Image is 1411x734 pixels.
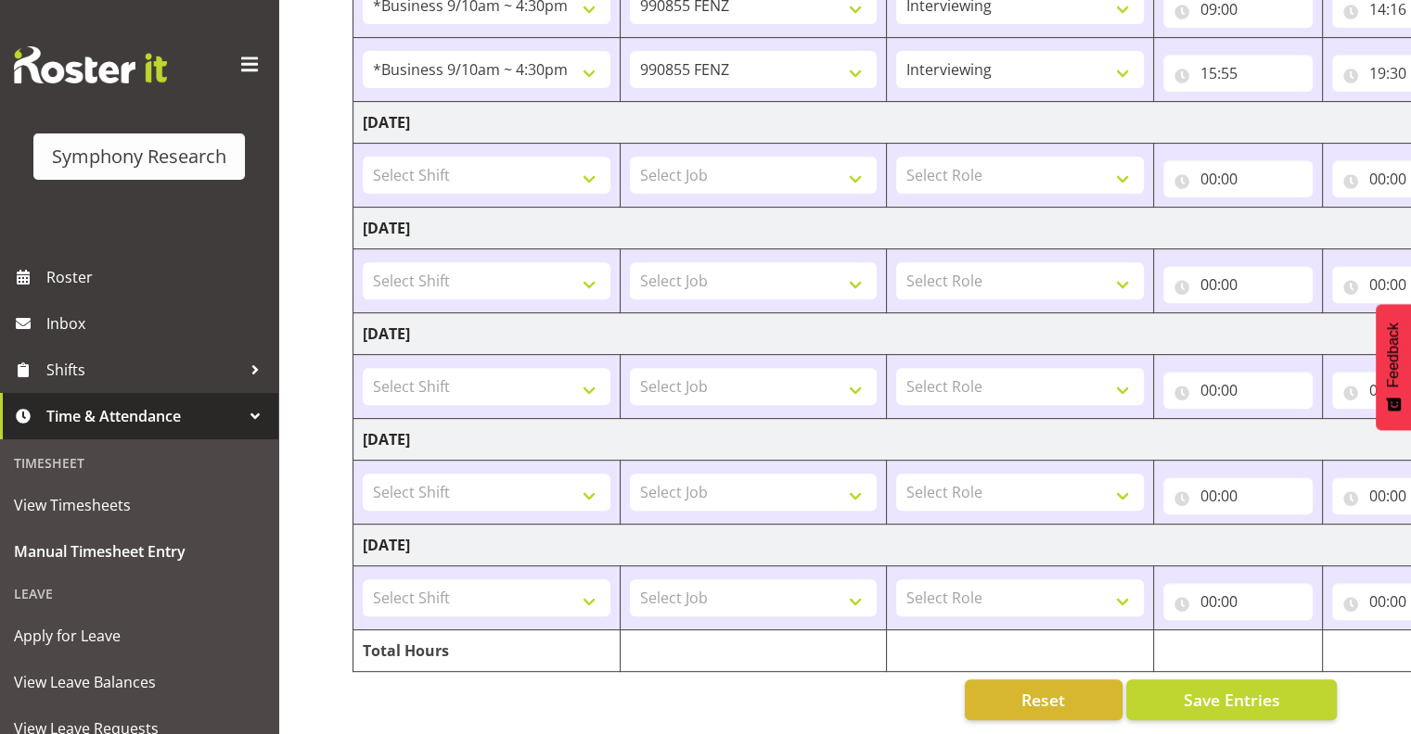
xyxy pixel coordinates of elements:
span: Roster [46,263,269,291]
div: Leave [5,575,274,613]
button: Feedback - Show survey [1376,304,1411,430]
a: View Timesheets [5,482,274,528]
span: Shifts [46,356,241,384]
input: Click to select... [1163,160,1313,197]
span: Reset [1021,688,1065,712]
span: Save Entries [1183,688,1279,712]
span: Time & Attendance [46,402,241,430]
a: Apply for Leave [5,613,274,659]
span: Feedback [1385,323,1402,387]
button: Save Entries [1126,679,1337,720]
td: Total Hours [353,630,621,672]
input: Click to select... [1163,477,1313,514]
a: Manual Timesheet Entry [5,528,274,575]
span: Inbox [46,310,269,337]
span: View Timesheets [14,491,264,519]
input: Click to select... [1163,372,1313,409]
a: View Leave Balances [5,659,274,705]
span: Manual Timesheet Entry [14,538,264,565]
input: Click to select... [1163,583,1313,620]
span: Apply for Leave [14,622,264,650]
div: Timesheet [5,444,274,482]
button: Reset [965,679,1122,720]
input: Click to select... [1163,55,1313,92]
span: View Leave Balances [14,668,264,696]
input: Click to select... [1163,266,1313,303]
div: Symphony Research [52,143,226,171]
img: Rosterit website logo [14,46,167,83]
